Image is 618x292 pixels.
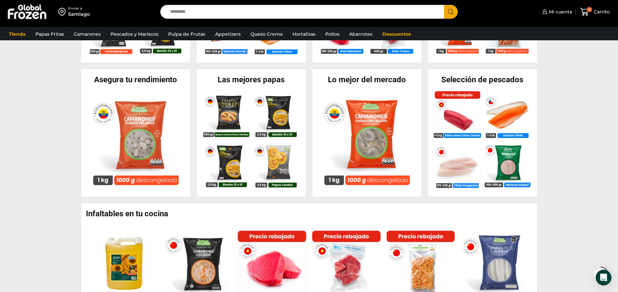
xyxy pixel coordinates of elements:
div: Enviar a [68,6,90,11]
a: Pollos [322,28,343,40]
h2: Las mejores papas [197,76,306,84]
a: Tienda [6,28,29,40]
button: Search button [444,5,458,19]
h2: Infaltables en tu cocina [86,210,537,218]
a: Descuentos [379,28,414,40]
a: 5 Carrito [579,4,611,20]
img: address-field-icon.svg [58,6,68,17]
a: Pulpa de Frutas [165,28,209,40]
h2: Lo mejor del mercado [312,76,422,84]
div: Santiago [68,11,90,17]
span: Carrito [592,9,610,15]
span: 5 [587,7,592,12]
h2: Selección de pescados [428,76,537,84]
a: Camarones [70,28,104,40]
a: Abarrotes [346,28,376,40]
a: Mi cuenta [541,5,572,18]
a: Papas Fritas [32,28,67,40]
div: Open Intercom Messenger [596,270,611,285]
h2: Asegura tu rendimiento [81,76,190,84]
span: Mi cuenta [547,9,572,15]
a: Appetizers [212,28,244,40]
a: Pescados y Mariscos [107,28,162,40]
a: Queso Crema [247,28,286,40]
a: Hortalizas [289,28,319,40]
